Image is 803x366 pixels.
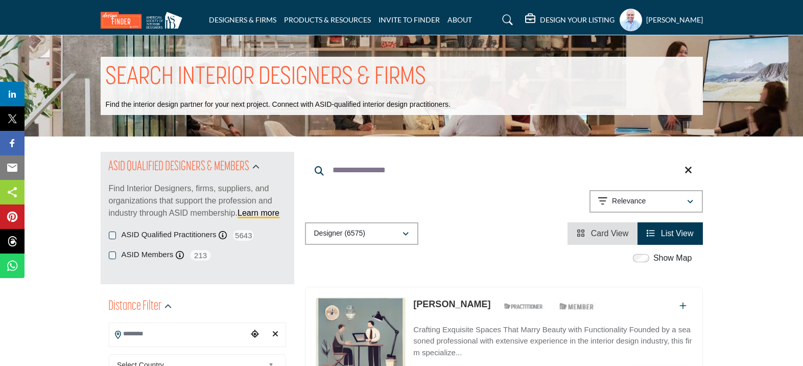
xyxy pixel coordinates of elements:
[109,158,250,176] h2: ASID QUALIFIED DESIGNERS & MEMBERS
[413,324,692,359] p: Crafting Exquisite Spaces That Marry Beauty with Functionality Founded by a seasoned professional...
[568,222,637,245] li: Card View
[379,15,440,24] a: INVITE TO FINDER
[109,232,116,239] input: ASID Qualified Practitioners checkbox
[109,182,286,219] p: Find Interior Designers, firms, suppliers, and organizations that support the profession and indu...
[238,209,279,217] a: Learn more
[577,229,628,238] a: View Card
[247,324,263,346] div: Choose your current location
[413,318,692,359] a: Crafting Exquisite Spaces That Marry Beauty with Functionality Founded by a seasoned professional...
[109,324,247,344] input: Search Location
[121,229,216,241] label: ASID Qualified Practitioners
[305,158,703,182] input: Search Keyword
[680,302,687,310] a: Add To List
[500,300,546,313] img: ASID Qualified Practitioners Badge Icon
[612,196,646,207] p: Relevance
[106,62,427,94] h1: SEARCH INTERIOR DESIGNERS & FIRMS
[268,324,283,346] div: Clear search location
[101,12,187,29] img: Site Logo
[106,100,451,110] p: Find the interior design partner for your next project. Connect with ASID-qualified interior desi...
[284,15,371,24] a: PRODUCTS & RESOURCES
[109,298,162,316] h2: Distance Filter
[637,222,702,245] li: List View
[653,252,692,264] label: Show Map
[661,229,694,238] span: List View
[540,15,615,25] h5: DESIGN YOUR LISTING
[209,15,276,24] a: DESIGNERS & FIRMS
[646,15,703,25] h5: [PERSON_NAME]
[413,299,490,309] a: [PERSON_NAME]
[305,222,418,245] button: Designer (6575)
[232,229,255,242] span: 5643
[413,298,490,311] p: Kay Sartor
[447,15,472,24] a: ABOUT
[492,12,519,28] a: Search
[314,228,365,239] p: Designer (6575)
[647,229,693,238] a: View List
[525,14,615,26] div: DESIGN YOUR LISTING
[121,249,173,261] label: ASID Members
[109,251,116,259] input: ASID Members checkbox
[589,190,703,213] button: Relevance
[189,249,212,262] span: 213
[554,300,600,313] img: ASID Members Badge Icon
[591,229,629,238] span: Card View
[620,9,642,31] button: Show hide supplier dropdown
